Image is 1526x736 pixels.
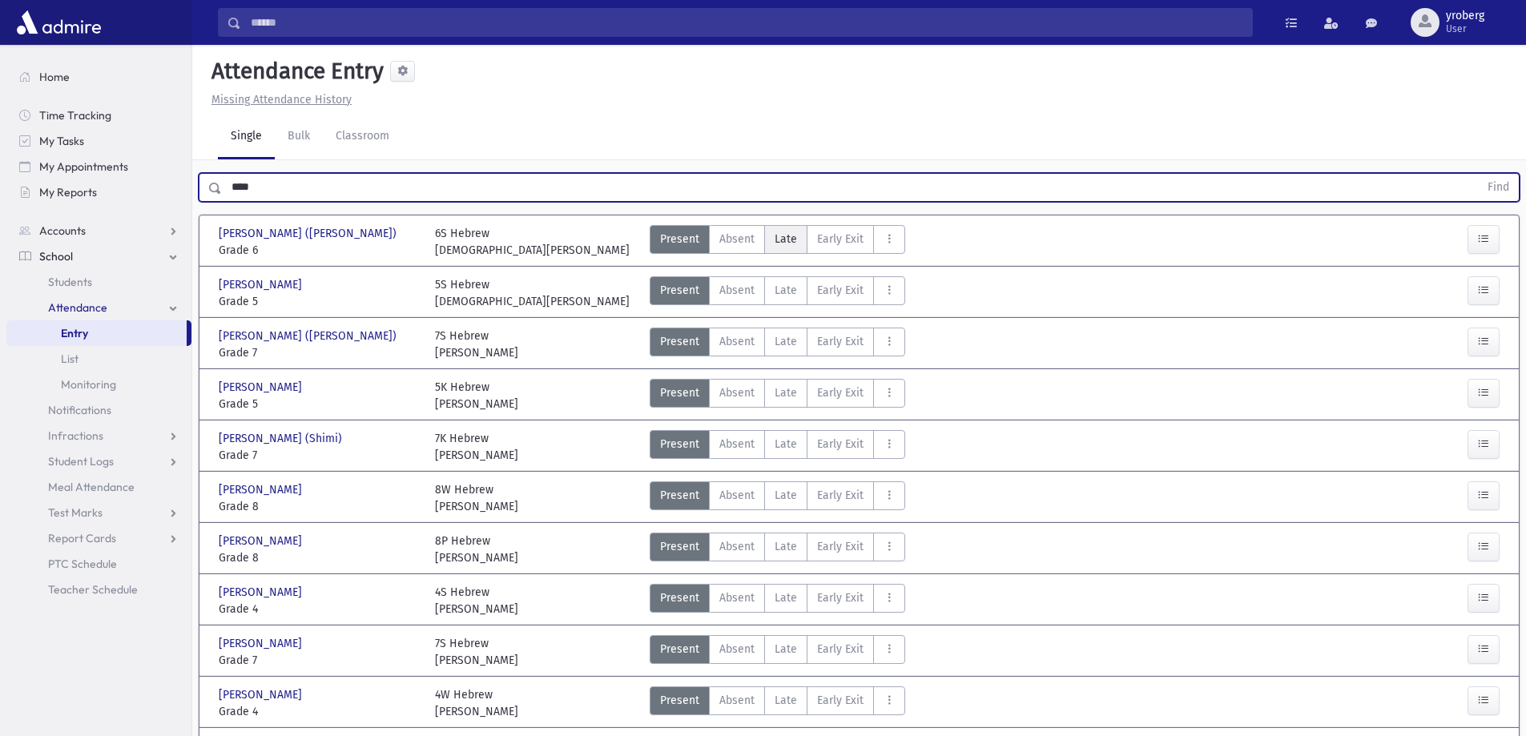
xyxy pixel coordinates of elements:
div: AttTypes [650,328,905,361]
button: Find [1478,174,1519,201]
a: Meal Attendance [6,474,191,500]
span: Absent [719,436,755,452]
span: Absent [719,538,755,555]
div: AttTypes [650,276,905,310]
span: Present [660,231,699,247]
span: Late [775,436,797,452]
a: PTC Schedule [6,551,191,577]
span: Grade 8 [219,549,419,566]
span: Early Exit [817,487,864,504]
a: My Reports [6,179,191,205]
span: Grade 5 [219,396,419,412]
h5: Attendance Entry [205,58,384,85]
span: Early Exit [817,692,864,709]
span: Grade 7 [219,344,419,361]
span: [PERSON_NAME] [219,584,305,601]
div: 8W Hebrew [PERSON_NAME] [435,481,518,515]
span: [PERSON_NAME] [219,533,305,549]
span: Grade 6 [219,242,419,259]
span: Late [775,231,797,247]
span: Early Exit [817,282,864,299]
div: 6S Hebrew [DEMOGRAPHIC_DATA][PERSON_NAME] [435,225,630,259]
input: Search [241,8,1252,37]
span: Infractions [48,428,103,443]
span: Late [775,641,797,658]
span: My Appointments [39,159,128,174]
a: Entry [6,320,187,346]
img: AdmirePro [13,6,105,38]
span: Attendance [48,300,107,315]
span: Notifications [48,403,111,417]
span: Early Exit [817,333,864,350]
span: Absent [719,231,755,247]
span: Present [660,589,699,606]
a: Single [218,115,275,159]
span: Time Tracking [39,108,111,123]
a: Report Cards [6,525,191,551]
a: Bulk [275,115,323,159]
a: Infractions [6,423,191,448]
span: Grade 8 [219,498,419,515]
span: Home [39,70,70,84]
span: Present [660,282,699,299]
span: Early Exit [817,436,864,452]
div: AttTypes [650,379,905,412]
div: 7S Hebrew [PERSON_NAME] [435,328,518,361]
a: Teacher Schedule [6,577,191,602]
span: Present [660,641,699,658]
span: Teacher Schedule [48,582,138,597]
u: Missing Attendance History [211,93,352,107]
span: Absent [719,589,755,606]
span: Early Exit [817,641,864,658]
div: AttTypes [650,481,905,515]
span: Present [660,384,699,401]
div: AttTypes [650,533,905,566]
span: Absent [719,692,755,709]
span: Test Marks [48,505,103,520]
span: Grade 5 [219,293,419,310]
span: Present [660,333,699,350]
div: AttTypes [650,584,905,617]
span: Late [775,538,797,555]
div: 8P Hebrew [PERSON_NAME] [435,533,518,566]
span: User [1446,22,1484,35]
a: Attendance [6,295,191,320]
span: [PERSON_NAME] [219,481,305,498]
span: Accounts [39,223,86,238]
span: Present [660,538,699,555]
div: 7S Hebrew [PERSON_NAME] [435,635,518,669]
a: Time Tracking [6,103,191,128]
span: PTC Schedule [48,557,117,571]
a: Test Marks [6,500,191,525]
span: Late [775,692,797,709]
span: Present [660,436,699,452]
span: [PERSON_NAME] [219,686,305,703]
span: Grade 7 [219,652,419,669]
span: Absent [719,641,755,658]
span: Monitoring [61,377,116,392]
span: [PERSON_NAME] ([PERSON_NAME]) [219,225,400,242]
div: AttTypes [650,225,905,259]
span: Grade 4 [219,703,419,720]
span: [PERSON_NAME] [219,635,305,652]
span: Early Exit [817,589,864,606]
span: My Reports [39,185,97,199]
span: Early Exit [817,538,864,555]
span: yroberg [1446,10,1484,22]
span: Student Logs [48,454,114,469]
span: Early Exit [817,231,864,247]
span: Late [775,282,797,299]
span: [PERSON_NAME] ([PERSON_NAME]) [219,328,400,344]
span: Present [660,487,699,504]
a: Monitoring [6,372,191,397]
div: AttTypes [650,430,905,464]
span: Grade 4 [219,601,419,617]
span: Students [48,275,92,289]
a: Home [6,64,191,90]
span: List [61,352,79,366]
span: Absent [719,487,755,504]
a: Notifications [6,397,191,423]
a: Missing Attendance History [205,93,352,107]
span: [PERSON_NAME] (Shimi) [219,430,345,447]
span: School [39,249,73,263]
